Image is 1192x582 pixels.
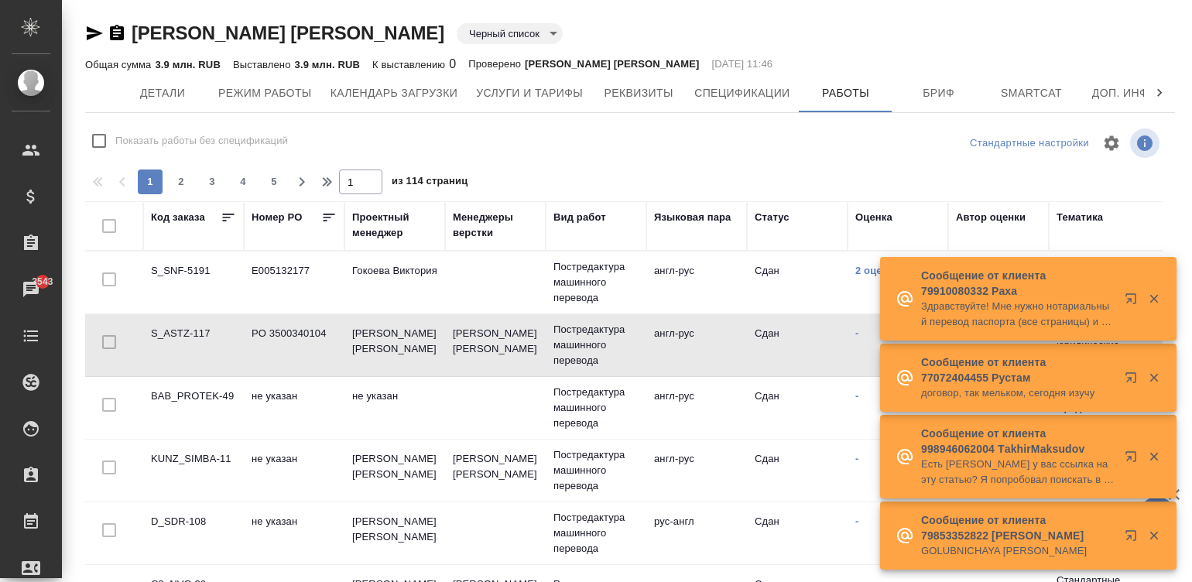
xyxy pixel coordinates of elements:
button: Открыть в новой вкладке [1115,283,1153,320]
button: Закрыть [1138,371,1170,385]
div: split button [966,132,1093,156]
button: Открыть в новой вкладке [1115,441,1153,478]
button: Открыть в новой вкладке [1115,520,1153,557]
span: Режим работы [218,84,312,103]
a: [PERSON_NAME] [PERSON_NAME] [132,22,444,43]
td: S_ASTZ-117 [143,318,244,372]
p: Есть [PERSON_NAME] у вас ссылка на эту статью? Я попробовал поискать в Google, она везде не в пол... [921,457,1115,488]
span: Настроить таблицу [1093,125,1130,162]
p: Постредактура машинного перевода [553,447,639,494]
button: 5 [262,169,286,194]
button: Открыть в новой вкладке [1115,362,1153,399]
span: 3543 [22,274,62,289]
td: PO 3500340104 [244,318,344,372]
div: Вид работ [553,210,606,225]
span: Доп. инфо [1088,84,1162,103]
span: Спецификации [694,84,790,103]
p: Постредактура машинного перевода [553,322,639,368]
p: Сообщение от клиента 79910080332 Раха [921,268,1115,299]
div: 0 [372,55,456,74]
span: 3 [200,174,224,190]
span: Бриф [902,84,976,103]
p: Сообщение от клиента 998946062004 ТakhirMaksudov [921,426,1115,457]
td: не указан [244,506,344,560]
a: - [855,390,858,402]
span: 5 [262,174,286,190]
div: Оценка [855,210,892,225]
td: E005132177 [244,255,344,310]
p: [PERSON_NAME] [PERSON_NAME] [525,56,700,72]
div: Номер PO [252,210,302,225]
p: договор, так мельком, сегодня изучу [921,385,1115,401]
button: Черный список [464,27,544,40]
span: 2 [169,174,194,190]
p: Постредактура машинного перевода [553,510,639,556]
p: Проверено [468,56,525,72]
td: не указан [344,381,445,435]
span: Услуги и тарифы [476,84,583,103]
button: Закрыть [1138,529,1170,543]
td: [PERSON_NAME] [PERSON_NAME] [344,318,445,372]
div: Языковая пара [654,210,731,225]
button: 2 [169,169,194,194]
td: англ-рус [646,318,747,372]
td: BAB_PROTEK-49 [143,381,244,435]
p: Сообщение от клиента 77072404455 Рустам [921,354,1115,385]
td: Сдан [747,381,848,435]
div: Тематика [1057,210,1103,225]
p: Постредактура машинного перевода [553,259,639,306]
a: - [855,453,858,464]
p: Сообщение от клиента 79853352822 [PERSON_NAME] [921,512,1115,543]
div: Проектный менеджер [352,210,437,241]
td: Сдан [747,255,848,310]
button: 3 [200,169,224,194]
td: D_SDR-108 [143,506,244,560]
button: Закрыть [1138,292,1170,306]
p: Общая сумма [85,59,155,70]
span: из 114 страниц [392,172,468,194]
span: Показать работы без спецификаций [115,133,288,149]
a: 3543 [4,270,58,309]
p: GOLUBNICHAYA [PERSON_NAME] [921,543,1115,559]
a: - [855,515,858,527]
td: англ-рус [646,255,747,310]
span: Реквизиты [601,84,676,103]
td: Гокоева Виктория [344,255,445,310]
td: [PERSON_NAME] [PERSON_NAME] [344,506,445,560]
button: Закрыть [1138,450,1170,464]
a: 2 оценок: 7.25 [855,265,927,276]
p: [DATE] 11:46 [712,56,773,72]
p: 3.9 млн. RUB [295,59,360,70]
span: Детали [125,84,200,103]
td: не указан [244,443,344,498]
p: Постредактура машинного перевода [553,385,639,431]
div: Менеджеры верстки [453,210,538,241]
button: 4 [231,169,255,194]
td: рус-англ [646,506,747,560]
td: [PERSON_NAME] [PERSON_NAME] [445,318,546,372]
td: Сдан [747,443,848,498]
td: S_SNF-5191 [143,255,244,310]
div: Код заказа [151,210,205,225]
td: Сдан [747,318,848,372]
p: К выставлению [372,59,449,70]
span: Календарь загрузки [331,84,458,103]
td: [PERSON_NAME] [PERSON_NAME] [344,443,445,498]
td: KUNZ_SIMBA-11 [143,443,244,498]
button: Скопировать ссылку [108,24,126,43]
div: Автор оценки [956,210,1026,225]
td: Сдан [747,506,848,560]
span: 4 [231,174,255,190]
div: Статус [755,210,790,225]
td: англ-рус [646,381,747,435]
button: Скопировать ссылку для ЯМессенджера [85,24,104,43]
p: Выставлено [233,59,295,70]
a: - [855,327,858,339]
div: Черный список [457,23,563,44]
p: 3.9 млн. RUB [155,59,220,70]
p: Здравствуйте! Мне нужно нотариальный перевод паспорта (все страницы) и штампа на справке о несудимос [921,299,1115,330]
span: Smartcat [995,84,1069,103]
td: не указан [244,381,344,435]
td: [PERSON_NAME] [PERSON_NAME] [445,443,546,498]
span: Посмотреть информацию [1130,128,1163,158]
